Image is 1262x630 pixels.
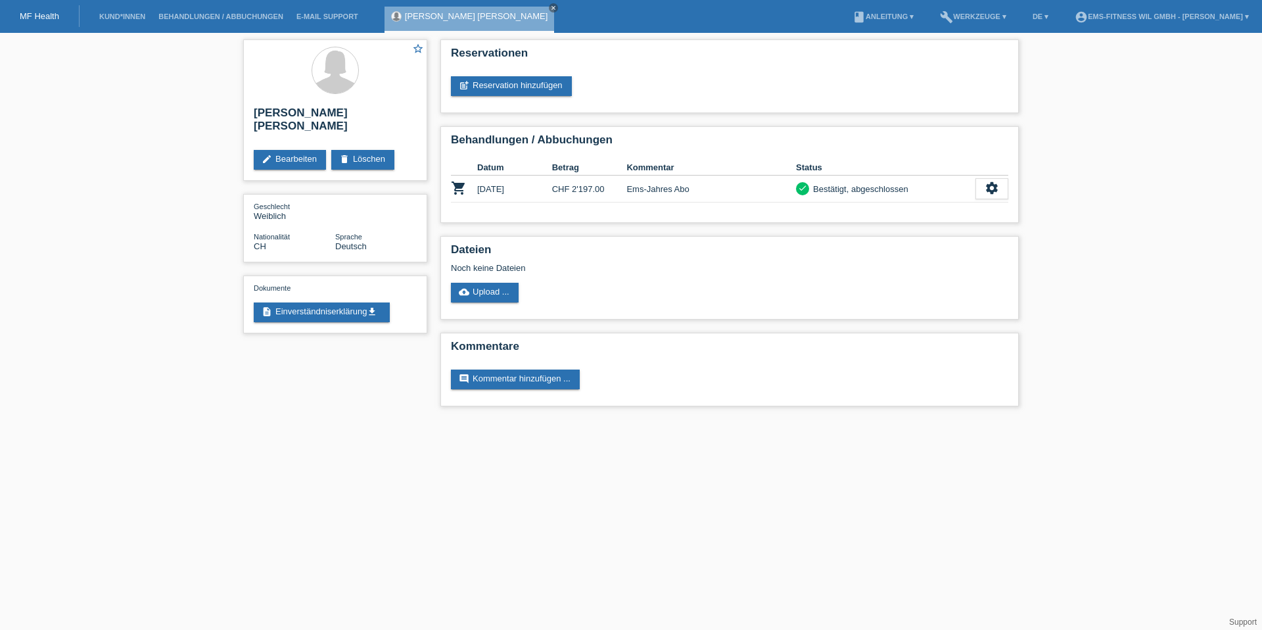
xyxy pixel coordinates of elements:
th: Betrag [552,160,627,176]
a: descriptionEinverständniserklärungget_app [254,303,390,322]
i: description [262,306,272,317]
h2: Reservationen [451,47,1008,66]
i: star_border [412,43,424,55]
a: E-Mail Support [290,12,365,20]
div: Bestätigt, abgeschlossen [809,182,908,196]
i: edit [262,154,272,164]
i: settings [985,181,999,195]
a: close [549,3,558,12]
h2: [PERSON_NAME] [PERSON_NAME] [254,107,417,139]
a: star_border [412,43,424,57]
i: close [550,5,557,11]
a: bookAnleitung ▾ [846,12,920,20]
h2: Dateien [451,243,1008,263]
a: Kund*innen [93,12,152,20]
div: Weiblich [254,201,335,221]
span: Sprache [335,233,362,241]
a: Behandlungen / Abbuchungen [152,12,290,20]
i: check [798,183,807,193]
h2: Kommentare [451,340,1008,360]
i: comment [459,374,469,384]
a: buildWerkzeuge ▾ [933,12,1013,20]
a: Support [1229,618,1257,627]
a: DE ▾ [1026,12,1055,20]
a: cloud_uploadUpload ... [451,283,519,303]
a: account_circleEMS-Fitness Wil GmbH - [PERSON_NAME] ▾ [1068,12,1255,20]
i: cloud_upload [459,287,469,297]
td: CHF 2'197.00 [552,176,627,203]
i: post_add [459,80,469,91]
a: MF Health [20,11,59,21]
a: deleteLöschen [331,150,394,170]
span: Nationalität [254,233,290,241]
span: Deutsch [335,241,367,251]
i: book [853,11,866,24]
th: Kommentar [626,160,796,176]
div: Noch keine Dateien [451,263,853,273]
h2: Behandlungen / Abbuchungen [451,133,1008,153]
th: Status [796,160,975,176]
i: account_circle [1075,11,1088,24]
a: [PERSON_NAME] [PERSON_NAME] [405,11,548,21]
a: commentKommentar hinzufügen ... [451,370,580,389]
span: Schweiz [254,241,266,251]
span: Dokumente [254,284,291,292]
td: Ems-Jahres Abo [626,176,796,203]
i: get_app [367,306,377,317]
i: delete [339,154,350,164]
a: editBearbeiten [254,150,326,170]
th: Datum [477,160,552,176]
i: POSP00027396 [451,180,467,196]
td: [DATE] [477,176,552,203]
a: post_addReservation hinzufügen [451,76,572,96]
i: build [940,11,953,24]
span: Geschlecht [254,203,290,210]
